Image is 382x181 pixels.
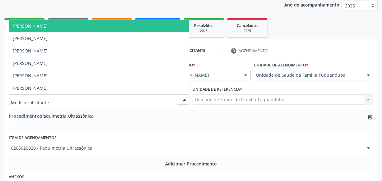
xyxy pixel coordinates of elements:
span: Resolvidos [194,23,213,28]
button: Adicionar Procedimento [9,158,373,170]
span: 0205020020 - Paquimetria Ultrassônica [11,145,361,151]
span: [PERSON_NAME] [13,60,48,66]
label: Item de agendamento [9,133,57,143]
span: [PERSON_NAME] [13,73,48,79]
div: 2025 [232,29,263,33]
span: Cancelados [237,23,258,28]
input: Médico solicitante [11,97,177,109]
span: [PERSON_NAME] [13,85,48,91]
span: [PERSON_NAME] [13,35,48,41]
span: Adicionar Procedimento [165,161,217,167]
label: Unidade de atendimento [254,60,308,70]
div: 2025 [188,29,219,33]
span: Paquimetria Ultrassônica [9,113,94,119]
span: Procedimento: [9,113,41,119]
span: [PERSON_NAME] [13,23,48,29]
label: Unidade de referência [193,85,242,94]
span: [PERSON_NAME] [174,72,238,78]
span: Unidade de Saude da Familia Tuquanduba [256,72,361,78]
p: Ano de acompanhamento [284,1,339,8]
span: [PERSON_NAME] [13,48,48,54]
